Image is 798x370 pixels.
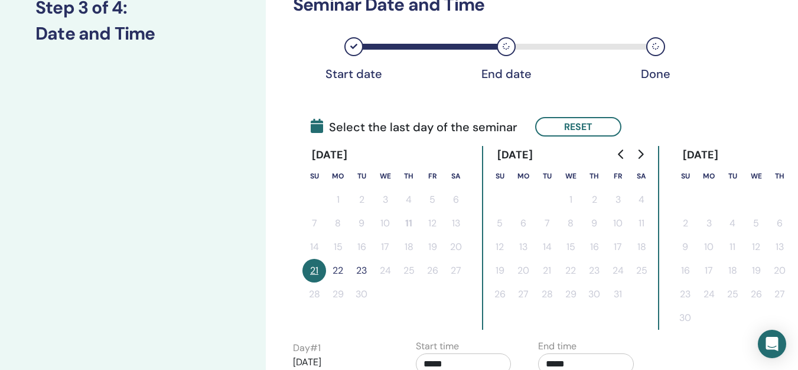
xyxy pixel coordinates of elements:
[302,283,326,306] button: 28
[582,212,606,235] button: 9
[606,283,630,306] button: 31
[326,283,350,306] button: 29
[697,212,721,235] button: 3
[721,164,744,188] th: Tuesday
[373,259,397,283] button: 24
[326,212,350,235] button: 8
[559,188,582,212] button: 1
[488,283,512,306] button: 26
[768,164,792,188] th: Thursday
[477,67,536,81] div: End date
[768,259,792,283] button: 20
[302,212,326,235] button: 7
[697,259,721,283] button: 17
[626,67,685,81] div: Done
[350,164,373,188] th: Tuesday
[373,235,397,259] button: 17
[397,235,421,259] button: 18
[444,188,468,212] button: 6
[582,235,606,259] button: 16
[606,235,630,259] button: 17
[768,283,792,306] button: 27
[397,259,421,283] button: 25
[673,235,697,259] button: 9
[350,283,373,306] button: 30
[697,235,721,259] button: 10
[302,235,326,259] button: 14
[326,259,350,283] button: 22
[421,188,444,212] button: 5
[311,118,517,136] span: Select the last day of the seminar
[697,283,721,306] button: 24
[606,164,630,188] th: Friday
[421,212,444,235] button: 12
[416,339,459,353] label: Start time
[488,212,512,235] button: 5
[697,164,721,188] th: Monday
[373,164,397,188] th: Wednesday
[421,259,444,283] button: 26
[768,235,792,259] button: 13
[721,259,744,283] button: 18
[444,164,468,188] th: Saturday
[350,235,373,259] button: 16
[488,164,512,188] th: Sunday
[744,283,768,306] button: 26
[612,142,631,166] button: Go to previous month
[630,188,653,212] button: 4
[535,117,621,137] button: Reset
[488,235,512,259] button: 12
[512,283,535,306] button: 27
[326,188,350,212] button: 1
[673,306,697,330] button: 30
[324,67,383,81] div: Start date
[302,146,357,164] div: [DATE]
[488,146,543,164] div: [DATE]
[673,146,728,164] div: [DATE]
[373,212,397,235] button: 10
[768,212,792,235] button: 6
[397,164,421,188] th: Thursday
[444,235,468,259] button: 20
[606,212,630,235] button: 10
[421,164,444,188] th: Friday
[421,235,444,259] button: 19
[758,330,786,358] div: Open Intercom Messenger
[673,283,697,306] button: 23
[535,259,559,283] button: 21
[535,235,559,259] button: 14
[721,235,744,259] button: 11
[744,235,768,259] button: 12
[606,259,630,283] button: 24
[673,212,697,235] button: 2
[535,212,559,235] button: 7
[397,212,421,235] button: 11
[350,259,373,283] button: 23
[512,212,535,235] button: 6
[559,235,582,259] button: 15
[559,164,582,188] th: Wednesday
[630,235,653,259] button: 18
[582,283,606,306] button: 30
[326,164,350,188] th: Monday
[630,259,653,283] button: 25
[582,259,606,283] button: 23
[512,235,535,259] button: 13
[673,259,697,283] button: 16
[559,212,582,235] button: 8
[444,212,468,235] button: 13
[538,339,576,353] label: End time
[582,164,606,188] th: Thursday
[488,259,512,283] button: 19
[326,235,350,259] button: 15
[444,259,468,283] button: 27
[293,355,389,369] p: [DATE]
[373,188,397,212] button: 3
[630,164,653,188] th: Saturday
[350,188,373,212] button: 2
[744,259,768,283] button: 19
[397,188,421,212] button: 4
[582,188,606,212] button: 2
[744,164,768,188] th: Wednesday
[744,212,768,235] button: 5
